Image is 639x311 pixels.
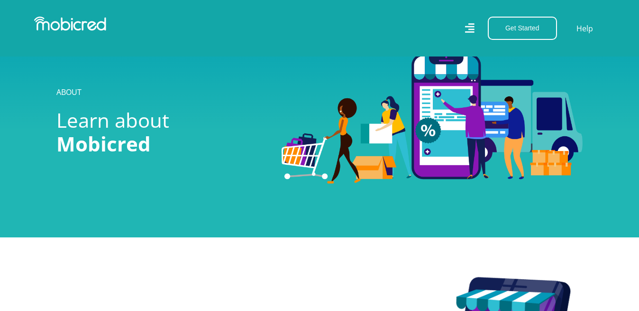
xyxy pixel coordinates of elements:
[34,17,106,31] img: Mobicred
[56,87,82,97] a: ABOUT
[282,54,583,184] img: Categories
[56,108,267,156] h1: Learn about
[488,17,557,40] button: Get Started
[56,130,151,157] span: Mobicred
[576,22,593,35] a: Help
